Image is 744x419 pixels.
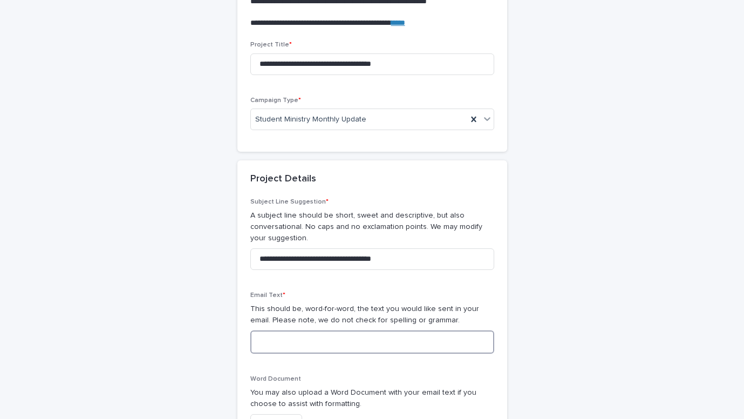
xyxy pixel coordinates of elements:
[250,387,494,410] p: You may also upload a Word Document with your email text if you choose to assist with formatting.
[255,114,366,125] span: Student Ministry Monthly Update
[250,199,329,205] span: Subject Line Suggestion
[250,173,316,185] h2: Project Details
[250,303,494,326] p: This should be, word-for-word, the text you would like sent in your email. Please note, we do not...
[250,292,285,299] span: Email Text
[250,376,301,382] span: Word Document
[250,97,301,104] span: Campaign Type
[250,210,494,244] p: A subject line should be short, sweet and descriptive, but also conversational. No caps and no ex...
[250,42,292,48] span: Project Title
